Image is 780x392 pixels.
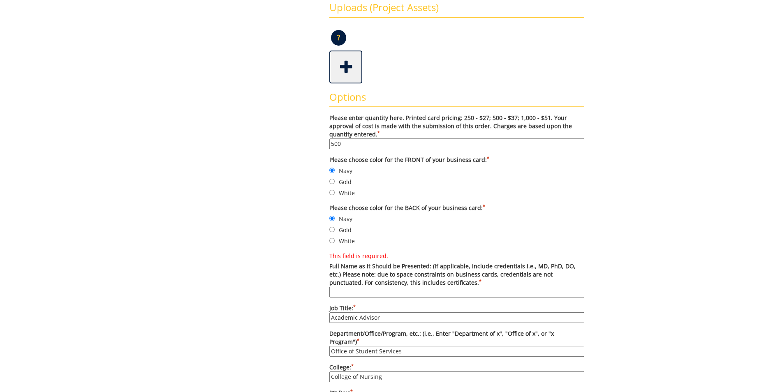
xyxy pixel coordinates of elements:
[329,225,584,234] label: Gold
[329,312,584,323] input: Job Title:*
[329,227,335,232] input: Gold
[329,166,584,175] label: Navy
[329,114,584,149] label: Please enter quantity here. Printed card pricing: 250 - $27; 500 - $37; 1,000 - $51. Your approva...
[329,252,584,260] label: This field is required.
[329,238,335,243] input: White
[329,188,584,197] label: White
[329,346,584,357] input: Department/Office/Program, etc.: (i.e., Enter "Department of x", "Office of x", or "x Program")*
[329,190,335,195] input: White
[329,156,584,164] label: Please choose color for the FRONT of your business card:
[329,179,335,184] input: Gold
[329,204,584,212] label: Please choose color for the BACK of your business card:
[329,304,584,323] label: Job Title:
[329,214,584,223] label: Navy
[329,330,584,357] label: Department/Office/Program, etc.: (i.e., Enter "Department of x", "Office of x", or "x Program")
[329,363,584,382] label: College:
[329,177,584,186] label: Gold
[329,2,584,18] h3: Uploads (Project Assets)
[329,371,584,382] input: College:*
[329,92,584,107] h3: Options
[329,287,584,297] input: This field is required.Full Name as it Should be Presented: (if applicable, include credentials i...
[329,252,584,297] label: Full Name as it Should be Presented: (if applicable, include credentials i.e., MD, PhD, DO, etc.)...
[329,168,335,173] input: Navy
[331,30,346,46] p: ?
[329,216,335,221] input: Navy
[329,236,584,245] label: White
[329,138,584,149] input: Please enter quantity here. Printed card pricing: 250 - $27; 500 - $37; 1,000 - $51. Your approva...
